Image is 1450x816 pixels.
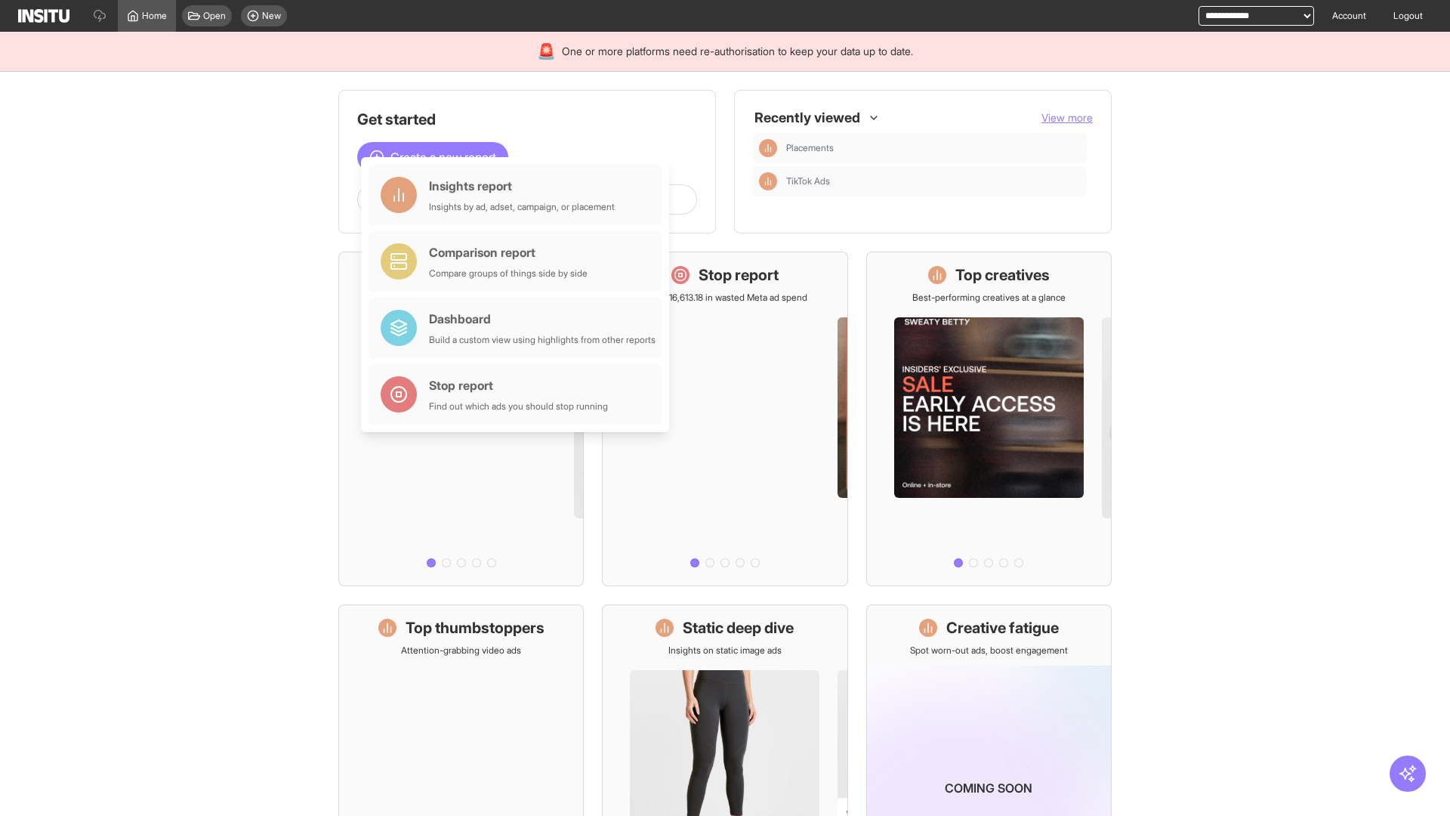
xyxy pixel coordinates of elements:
[406,617,545,638] h1: Top thumbstoppers
[142,10,167,22] span: Home
[18,9,69,23] img: Logo
[429,310,656,328] div: Dashboard
[668,644,782,657] p: Insights on static image ads
[602,252,847,586] a: Stop reportSave £16,613.18 in wasted Meta ad spend
[1041,111,1093,124] span: View more
[642,292,807,304] p: Save £16,613.18 in wasted Meta ad spend
[429,177,615,195] div: Insights report
[429,376,608,394] div: Stop report
[357,109,697,130] h1: Get started
[537,41,556,62] div: 🚨
[912,292,1066,304] p: Best-performing creatives at a glance
[1041,110,1093,125] button: View more
[429,201,615,213] div: Insights by ad, adset, campaign, or placement
[786,142,834,154] span: Placements
[759,139,777,157] div: Insights
[866,252,1112,586] a: Top creativesBest-performing creatives at a glance
[699,264,779,286] h1: Stop report
[429,267,588,280] div: Compare groups of things side by side
[759,172,777,190] div: Insights
[429,334,656,346] div: Build a custom view using highlights from other reports
[786,142,1081,154] span: Placements
[955,264,1050,286] h1: Top creatives
[262,10,281,22] span: New
[390,148,496,166] span: Create a new report
[203,10,226,22] span: Open
[429,243,588,261] div: Comparison report
[562,44,913,59] span: One or more platforms need re-authorisation to keep your data up to date.
[429,400,608,413] div: Find out which ads you should stop running
[357,142,508,172] button: Create a new report
[786,175,1081,187] span: TikTok Ads
[401,644,521,657] p: Attention-grabbing video ads
[683,617,794,638] h1: Static deep dive
[338,252,584,586] a: What's live nowSee all active ads instantly
[786,175,830,187] span: TikTok Ads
